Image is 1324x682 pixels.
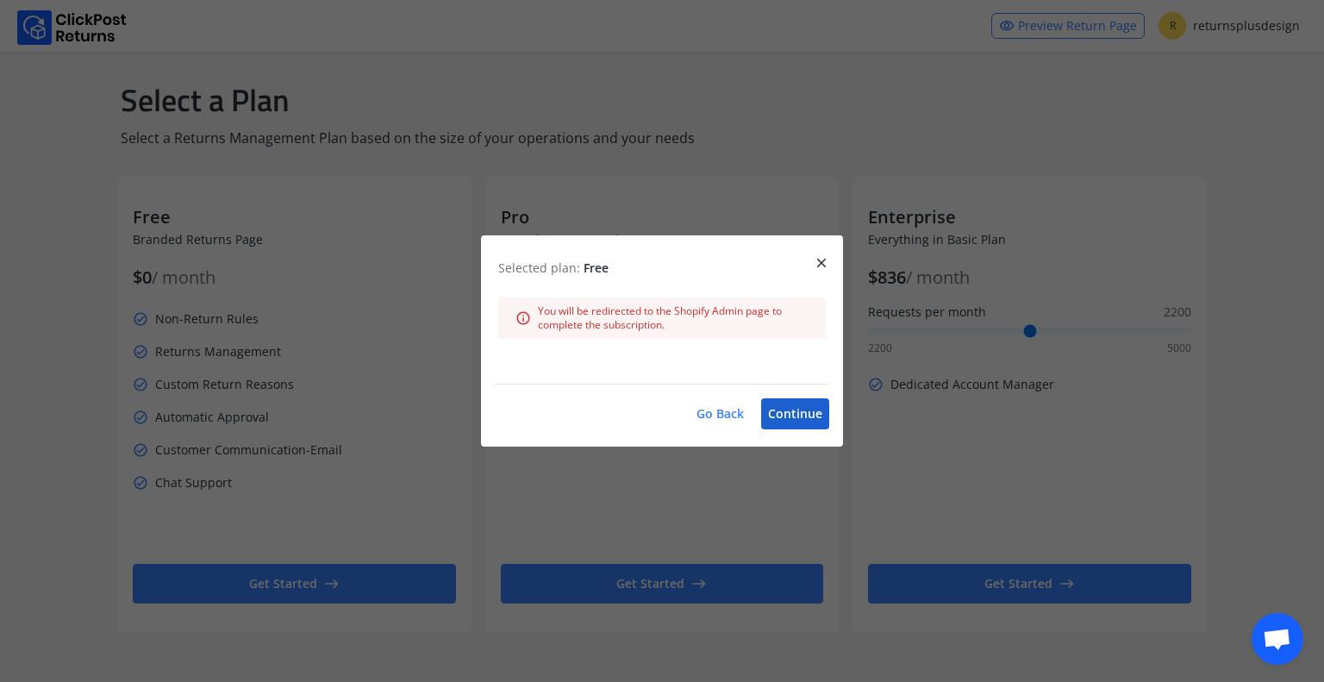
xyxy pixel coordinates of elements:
button: Go Back [690,398,751,429]
button: close [800,253,843,273]
span: info [515,306,531,330]
span: You will be redirected to the Shopify Admin page to complete the subscription. [538,304,809,332]
div: Open chat [1252,613,1303,665]
button: Continue [761,398,829,429]
span: close [814,251,829,275]
span: Free [584,260,609,276]
p: Selected plan: [498,260,826,277]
